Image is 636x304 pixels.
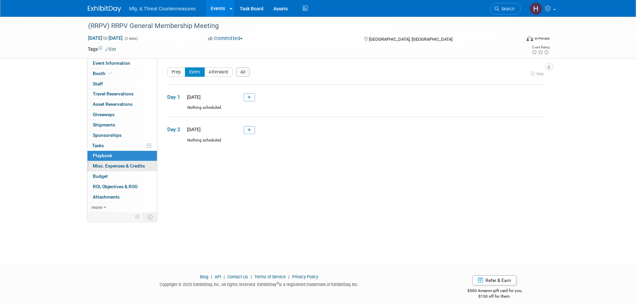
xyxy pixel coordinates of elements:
[143,213,157,221] td: Toggle Event Tabs
[87,69,157,79] a: Booth
[93,81,103,86] span: Staff
[369,37,452,42] span: [GEOGRAPHIC_DATA], [GEOGRAPHIC_DATA]
[529,2,542,15] img: Hillary Hawkins
[93,153,112,158] span: Playbook
[86,20,511,32] div: (RRPV) RRPV General Membership Meeting
[87,141,157,151] a: Tasks
[441,294,549,299] div: $150 off for them.
[132,213,144,221] td: Personalize Event Tab Strip
[185,94,201,100] span: [DATE]
[185,67,205,77] button: Event
[93,101,133,107] span: Asset Reservations
[102,35,109,41] span: to
[441,284,549,299] div: $500 Amazon gift card for you,
[472,275,516,285] a: Refer & Earn
[204,67,233,77] button: Afterward
[206,35,245,42] button: Committed
[209,274,214,279] span: |
[249,274,253,279] span: |
[87,151,157,161] a: Playbook
[109,71,112,75] i: Booth reservation complete
[167,126,184,133] span: Day 2
[93,184,138,189] span: ROI, Objectives & ROO
[490,3,521,15] a: Search
[200,274,208,279] a: Blog
[124,36,138,41] span: (2 days)
[93,122,115,127] span: Shipments
[87,89,157,99] a: Travel Reservations
[87,172,157,182] a: Budget
[292,274,318,279] a: Privacy Policy
[287,274,291,279] span: |
[167,105,544,116] div: Nothing scheduled.
[87,182,157,192] a: ROI, Objectives & ROO
[105,47,116,52] a: Edit
[93,112,115,117] span: Giveaways
[526,36,533,41] img: Format-Inperson.png
[87,203,157,213] a: more
[87,130,157,140] a: Sponsorships
[167,137,544,149] div: Nothing scheduled.
[254,274,286,279] a: Terms of Service
[93,174,108,179] span: Budget
[129,6,196,11] span: Mfg. & Threat Countermeasures
[93,91,134,96] span: Travel Reservations
[87,99,157,109] a: Asset Reservations
[87,79,157,89] a: Staff
[93,60,130,66] span: Event Information
[93,163,145,169] span: Misc. Expenses & Credits
[222,274,226,279] span: |
[88,46,116,52] td: Tags
[499,6,514,11] span: Search
[534,36,550,41] div: In-Person
[87,120,157,130] a: Shipments
[537,71,544,76] span: help
[91,205,102,210] span: more
[227,274,248,279] a: Contact Us
[87,58,157,68] a: Event Information
[88,280,431,288] div: Copyright © 2025 ExhibitDay, Inc. All rights reserved. ExhibitDay is a registered trademark of Ex...
[167,93,184,101] span: Day 1
[215,274,221,279] a: API
[185,127,201,132] span: [DATE]
[93,194,120,200] span: Attachments
[88,6,121,12] img: ExhibitDay
[167,67,185,77] button: Prep
[532,46,550,49] div: Event Rating
[87,192,157,202] a: Attachments
[93,132,122,138] span: Sponsorships
[481,35,550,45] div: Event Format
[92,143,104,148] span: Tasks
[87,161,157,171] a: Misc. Expenses & Credits
[88,35,123,41] span: [DATE] [DATE]
[93,71,113,76] span: Booth
[236,67,250,77] button: All
[276,281,279,285] sup: ®
[87,110,157,120] a: Giveaways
